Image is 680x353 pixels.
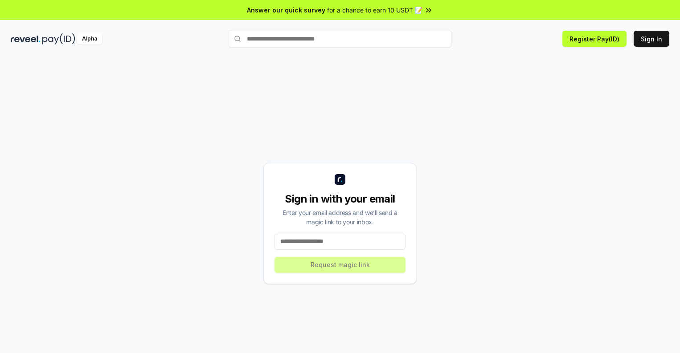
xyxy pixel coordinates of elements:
img: reveel_dark [11,33,41,45]
div: Alpha [77,33,102,45]
button: Sign In [634,31,669,47]
span: for a chance to earn 10 USDT 📝 [327,5,422,15]
span: Answer our quick survey [247,5,325,15]
div: Sign in with your email [274,192,406,206]
img: pay_id [42,33,75,45]
div: Enter your email address and we’ll send a magic link to your inbox. [274,208,406,227]
img: logo_small [335,174,345,185]
button: Register Pay(ID) [562,31,627,47]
